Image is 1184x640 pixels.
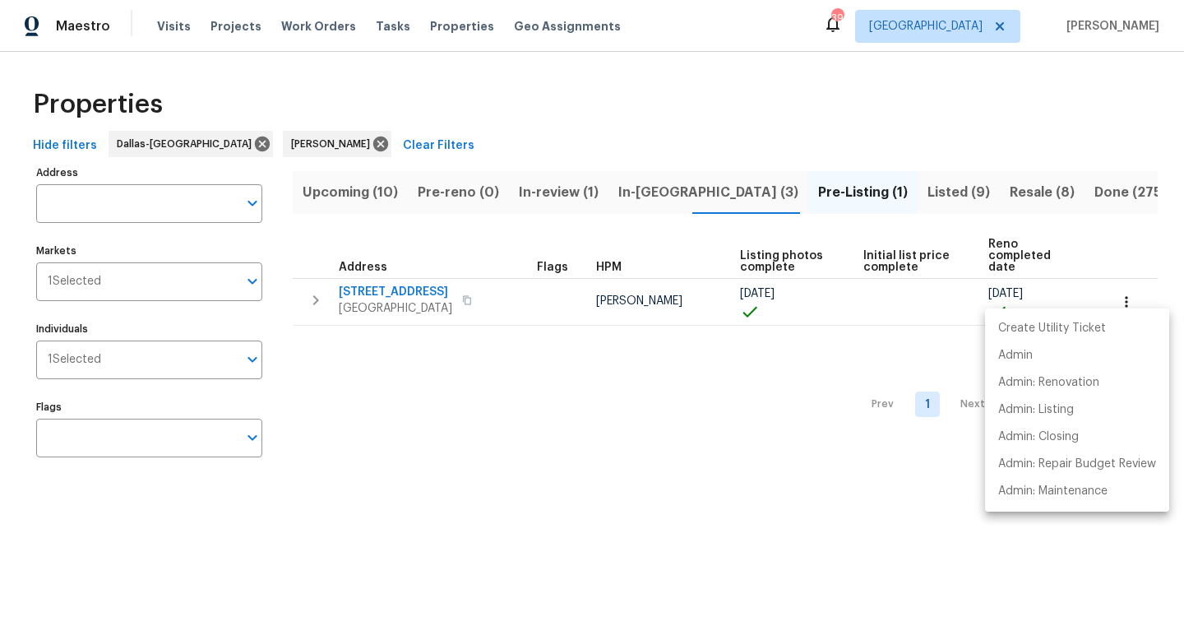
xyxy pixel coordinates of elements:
[998,456,1156,473] p: Admin: Repair Budget Review
[998,320,1106,337] p: Create Utility Ticket
[998,347,1033,364] p: Admin
[998,401,1074,419] p: Admin: Listing
[998,374,1099,392] p: Admin: Renovation
[998,429,1079,446] p: Admin: Closing
[998,483,1108,500] p: Admin: Maintenance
